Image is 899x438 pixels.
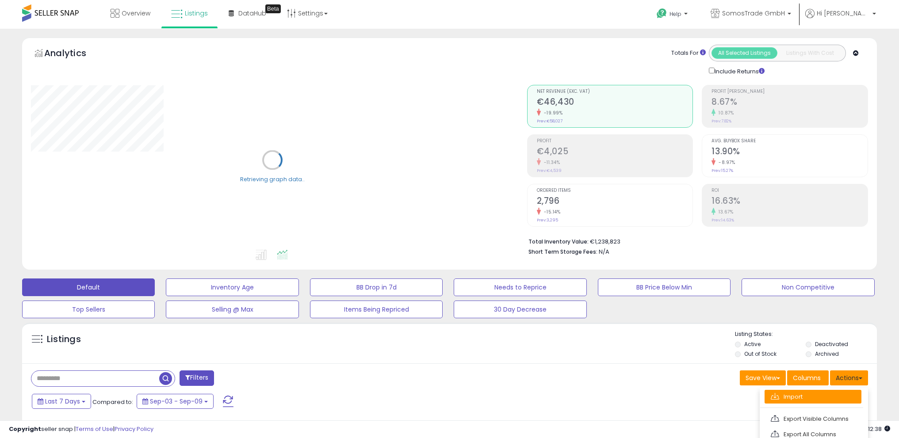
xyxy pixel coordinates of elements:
[454,278,586,296] button: Needs to Reprice
[712,97,868,109] h2: 8.67%
[817,9,870,18] span: Hi [PERSON_NAME]
[712,168,733,173] small: Prev: 15.27%
[32,394,91,409] button: Last 7 Days
[712,196,868,208] h2: 16.63%
[805,9,876,29] a: Hi [PERSON_NAME]
[537,146,693,158] h2: €4,025
[712,217,734,223] small: Prev: 14.63%
[44,47,103,61] h5: Analytics
[715,209,733,215] small: 13.67%
[537,89,693,94] span: Net Revenue (Exc. VAT)
[744,350,777,358] label: Out of Stock
[150,397,203,406] span: Sep-03 - Sep-09
[787,370,829,385] button: Columns
[715,159,735,166] small: -8.97%
[541,110,563,116] small: -19.99%
[92,398,133,406] span: Compared to:
[310,278,443,296] button: BB Drop in 7d
[122,9,150,18] span: Overview
[830,370,868,385] button: Actions
[712,118,731,124] small: Prev: 7.82%
[537,139,693,144] span: Profit
[669,10,681,18] span: Help
[742,278,874,296] button: Non Competitive
[815,340,848,348] label: Deactivated
[45,397,80,406] span: Last 7 Days
[76,425,113,433] a: Terms of Use
[528,238,589,245] b: Total Inventory Value:
[765,390,861,404] a: Import
[650,1,696,29] a: Help
[715,110,734,116] small: 10.87%
[9,425,153,434] div: seller snap | |
[793,373,821,382] span: Columns
[712,188,868,193] span: ROI
[240,175,305,183] div: Retrieving graph data..
[185,9,208,18] span: Listings
[310,301,443,318] button: Items Being Repriced
[671,49,706,57] div: Totals For
[47,333,81,346] h5: Listings
[541,209,561,215] small: -15.14%
[712,139,868,144] span: Avg. Buybox Share
[815,350,839,358] label: Archived
[9,425,41,433] strong: Copyright
[656,8,667,19] i: Get Help
[22,278,155,296] button: Default
[137,394,214,409] button: Sep-03 - Sep-09
[166,278,298,296] button: Inventory Age
[238,9,266,18] span: DataHub
[598,278,731,296] button: BB Price Below Min
[180,370,214,386] button: Filters
[537,217,558,223] small: Prev: 3,295
[702,66,775,76] div: Include Returns
[537,168,562,173] small: Prev: €4,539
[537,188,693,193] span: Ordered Items
[744,340,761,348] label: Active
[712,146,868,158] h2: 13.90%
[537,196,693,208] h2: 2,796
[22,301,155,318] button: Top Sellers
[765,412,861,426] a: Export Visible Columns
[712,47,777,59] button: All Selected Listings
[454,301,586,318] button: 30 Day Decrease
[115,425,153,433] a: Privacy Policy
[166,301,298,318] button: Selling @ Max
[265,4,281,13] div: Tooltip anchor
[599,248,609,256] span: N/A
[528,248,597,255] b: Short Term Storage Fees:
[537,118,562,124] small: Prev: €58,027
[722,9,785,18] span: SomosTrade GmbH
[735,330,877,339] p: Listing States:
[541,159,560,166] small: -11.34%
[854,425,890,433] span: 2025-09-17 12:38 GMT
[537,97,693,109] h2: €46,430
[712,89,868,94] span: Profit [PERSON_NAME]
[528,236,861,246] li: €1,238,823
[740,370,786,385] button: Save View
[777,47,843,59] button: Listings With Cost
